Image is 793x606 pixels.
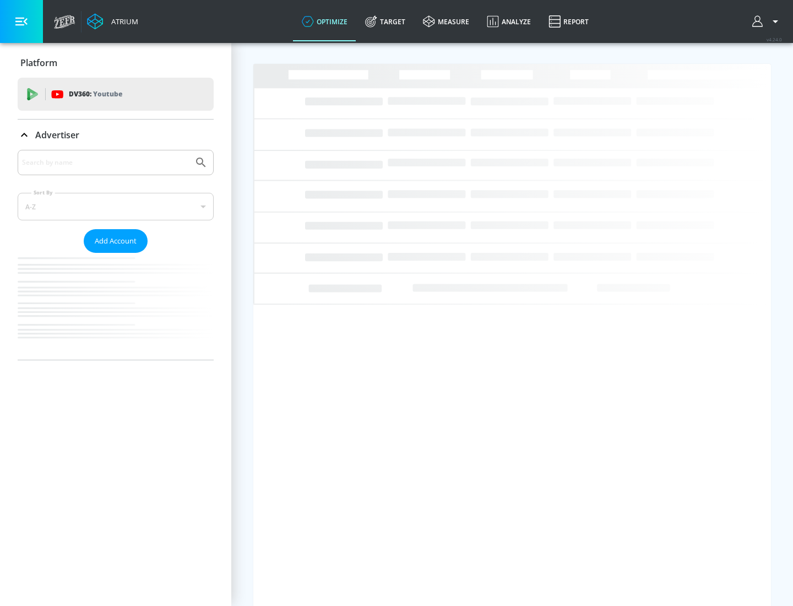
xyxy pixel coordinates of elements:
a: Analyze [478,2,540,41]
a: measure [414,2,478,41]
label: Sort By [31,189,55,196]
span: v 4.24.0 [767,36,782,42]
div: Atrium [107,17,138,26]
nav: list of Advertiser [18,253,214,360]
a: optimize [293,2,356,41]
p: Advertiser [35,129,79,141]
a: Report [540,2,598,41]
div: DV360: Youtube [18,78,214,111]
div: A-Z [18,193,214,220]
button: Add Account [84,229,148,253]
a: Target [356,2,414,41]
a: Atrium [87,13,138,30]
p: DV360: [69,88,122,100]
p: Platform [20,57,57,69]
input: Search by name [22,155,189,170]
div: Advertiser [18,150,214,360]
span: Add Account [95,235,137,247]
p: Youtube [93,88,122,100]
div: Advertiser [18,120,214,150]
div: Platform [18,47,214,78]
